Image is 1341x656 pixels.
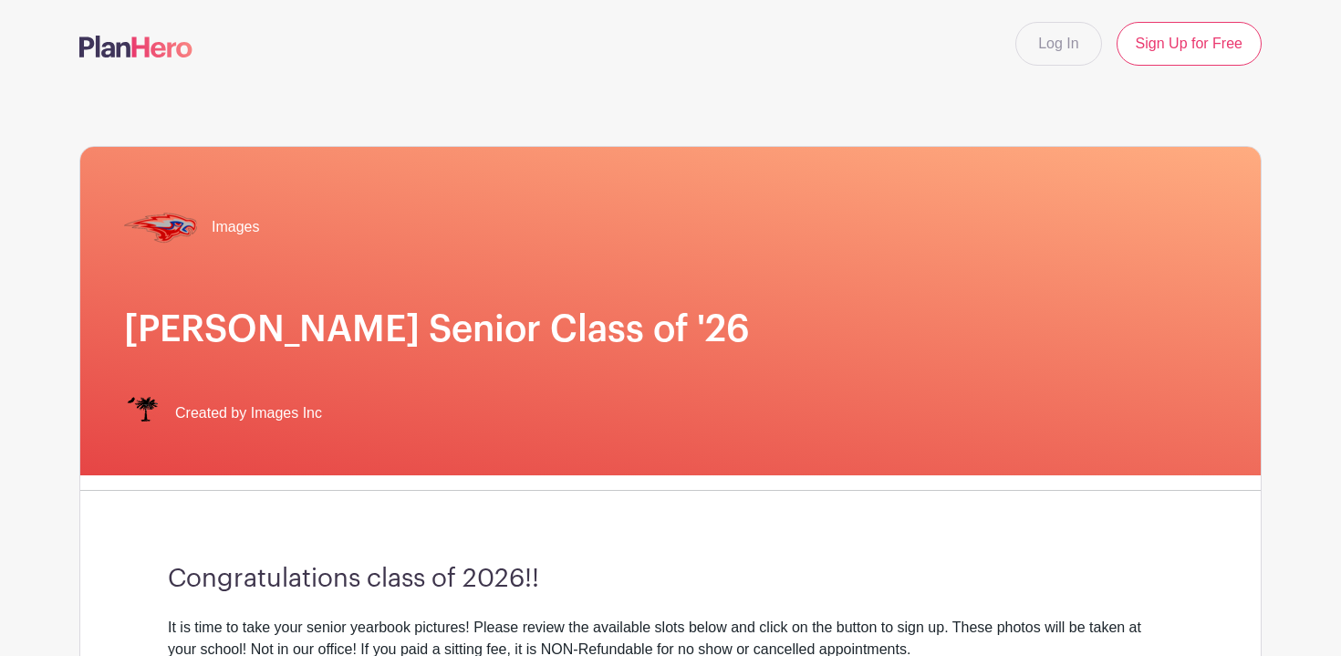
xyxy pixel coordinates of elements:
span: Created by Images Inc [175,402,322,424]
a: Log In [1015,22,1101,66]
h1: [PERSON_NAME] Senior Class of '26 [124,307,1217,351]
a: Sign Up for Free [1117,22,1262,66]
img: IMAGES%20logo%20transparenT%20PNG%20s.png [124,395,161,432]
img: logo-507f7623f17ff9eddc593b1ce0a138ce2505c220e1c5a4e2b4648c50719b7d32.svg [79,36,192,57]
img: hammond%20transp.%20(1).png [124,191,197,264]
span: Images [212,216,259,238]
h3: Congratulations class of 2026!! [168,564,1173,595]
